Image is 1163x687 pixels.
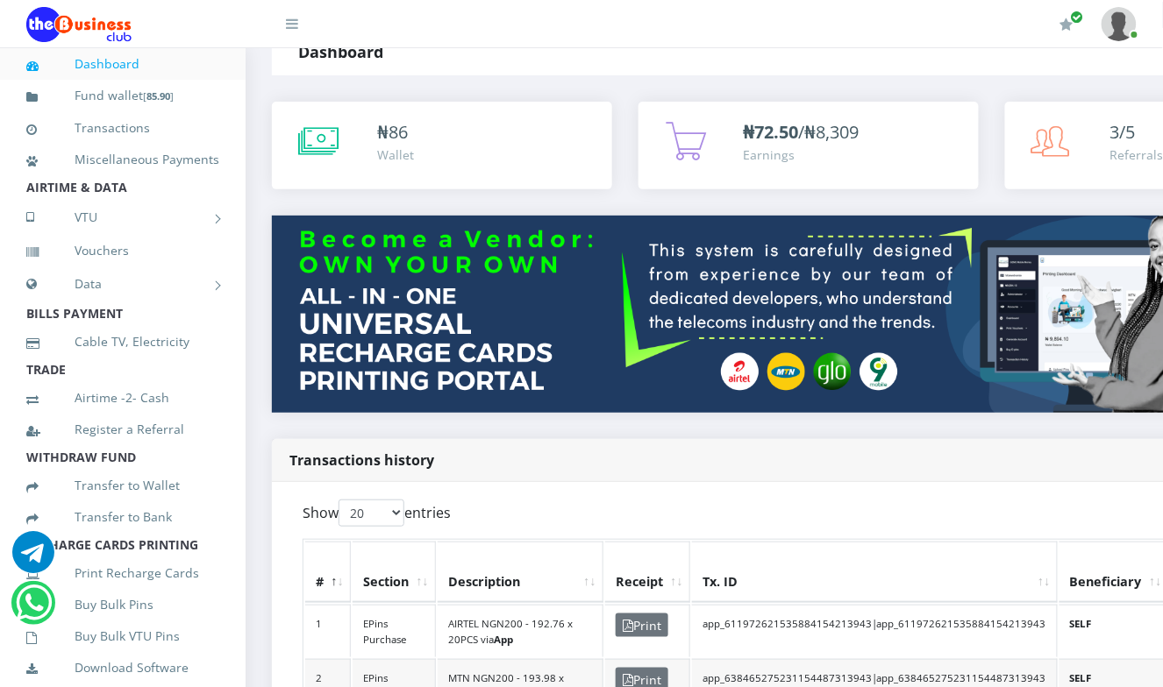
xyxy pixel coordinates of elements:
[26,378,219,418] a: Airtime -2- Cash
[744,120,860,144] span: /₦8,309
[377,145,414,164] div: Wallet
[616,613,668,637] span: Print
[438,542,603,603] th: Description: activate to sort column ascending
[353,605,436,657] td: EPins Purchase
[26,465,219,506] a: Transfer to Wallet
[494,633,513,646] b: App
[289,450,434,470] strong: Transactions history
[303,499,451,527] label: Show entries
[26,44,219,84] a: Dashboard
[389,120,408,144] span: 86
[26,7,132,42] img: Logo
[26,409,219,450] a: Register a Referral
[692,542,1058,603] th: Tx. ID: activate to sort column ascending
[272,102,612,189] a: ₦86 Wallet
[1071,11,1084,24] span: Renew/Upgrade Subscription
[639,102,979,189] a: ₦72.50/₦8,309 Earnings
[26,139,219,180] a: Miscellaneous Payments
[744,145,860,164] div: Earnings
[1060,18,1074,32] i: Renew/Upgrade Subscription
[26,195,219,239] a: VTU
[692,605,1058,657] td: app_611972621535884154213943|app_611972621535884154213943
[305,542,351,603] th: #: activate to sort column descending
[744,120,799,144] b: ₦72.50
[12,544,54,573] a: Chat for support
[26,553,219,593] a: Print Recharge Cards
[26,262,219,306] a: Data
[1110,120,1136,144] span: 3/5
[26,497,219,537] a: Transfer to Bank
[438,605,603,657] td: AIRTEL NGN200 - 192.76 x 20PCS via
[26,322,219,362] a: Cable TV, Electricity
[353,542,436,603] th: Section: activate to sort column ascending
[339,499,404,527] select: Showentries
[305,605,351,657] td: 1
[26,108,219,148] a: Transactions
[26,230,219,271] a: Vouchers
[377,119,414,145] div: ₦
[26,75,219,117] a: Fund wallet[85.90]
[16,595,52,624] a: Chat for support
[143,89,174,103] small: [ ]
[146,89,170,103] b: 85.90
[26,584,219,625] a: Buy Bulk Pins
[1102,7,1137,41] img: User
[26,616,219,656] a: Buy Bulk VTU Pins
[605,542,690,603] th: Receipt: activate to sort column ascending
[298,41,383,62] strong: Dashboard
